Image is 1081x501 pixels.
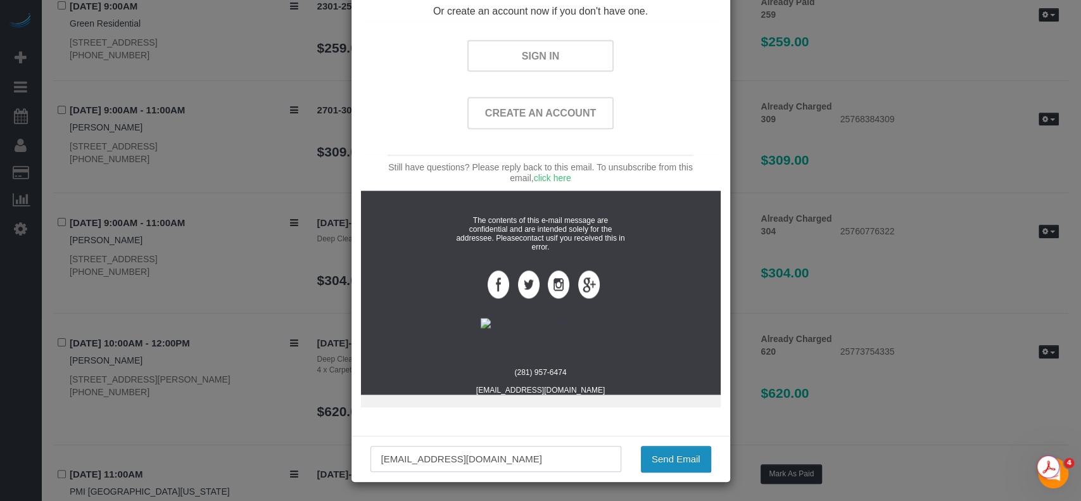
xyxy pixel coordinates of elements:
img: Twitter [512,270,540,298]
td: The contents of this e-mail message are confidential and are intended solely for the addressee. P... [454,216,626,270]
span: SIGN IN [522,51,560,61]
button: Send Email [641,446,711,472]
img: Google+ [572,270,600,298]
a: ( [514,368,517,377]
a: CREATE AN ACCOUNT [467,97,614,129]
a: [EMAIL_ADDRESS][DOMAIN_NAME] [476,386,605,395]
td: Still have questions? Please reply back to this email. To unsubscribe from this email, [388,155,693,191]
img: Facebook [481,270,509,298]
span: CREATE AN ACCOUNT [485,108,596,118]
img: The Move Out Cleaning Co. [481,318,601,330]
a: contact us [519,234,554,243]
a: click here [534,173,571,183]
a: SIGN IN [467,40,614,72]
td: 281) 957-6474 [454,349,626,395]
img: Instagram [541,270,569,298]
